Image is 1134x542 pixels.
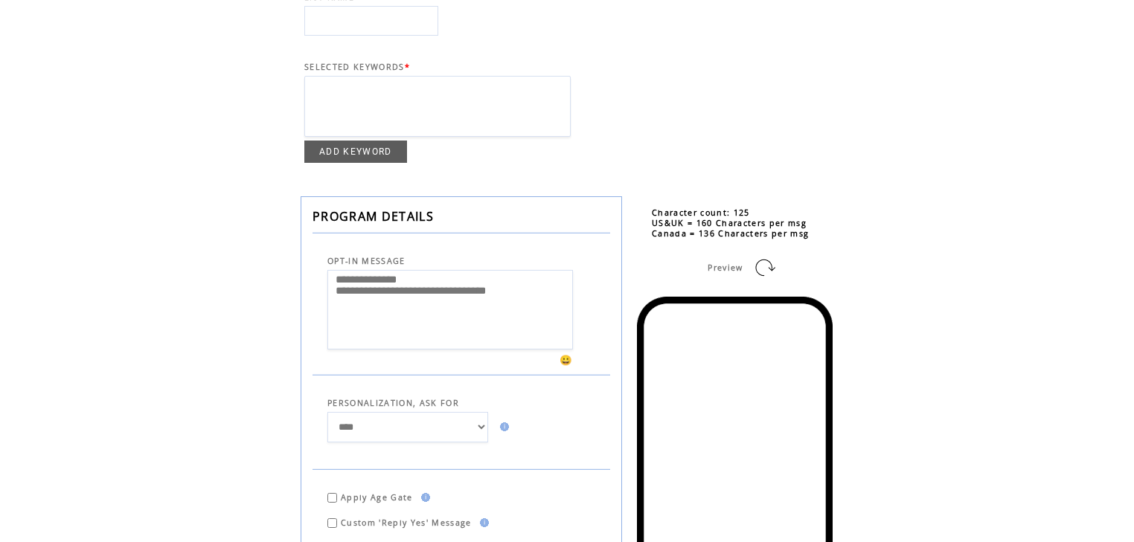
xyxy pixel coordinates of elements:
span: US&UK = 160 Characters per msg [652,218,807,228]
span: PROGRAM DETAILS [313,208,434,225]
span: Apply Age Gate [341,492,413,503]
span: OPT-IN MESSAGE [327,256,406,266]
span: Preview [708,262,743,273]
img: help.gif [475,518,489,527]
span: Custom 'Reply Yes' Message [341,517,472,528]
img: help.gif [496,422,509,431]
span: SELECTED KEYWORDS [304,62,405,72]
span: Canada = 136 Characters per msg [652,228,809,239]
span: 😀 [560,353,573,367]
img: help.gif [417,493,430,502]
span: Character count: 125 [652,207,750,218]
span: PERSONALIZATION, ASK FOR [327,398,459,408]
a: ADD KEYWORD [304,141,407,163]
